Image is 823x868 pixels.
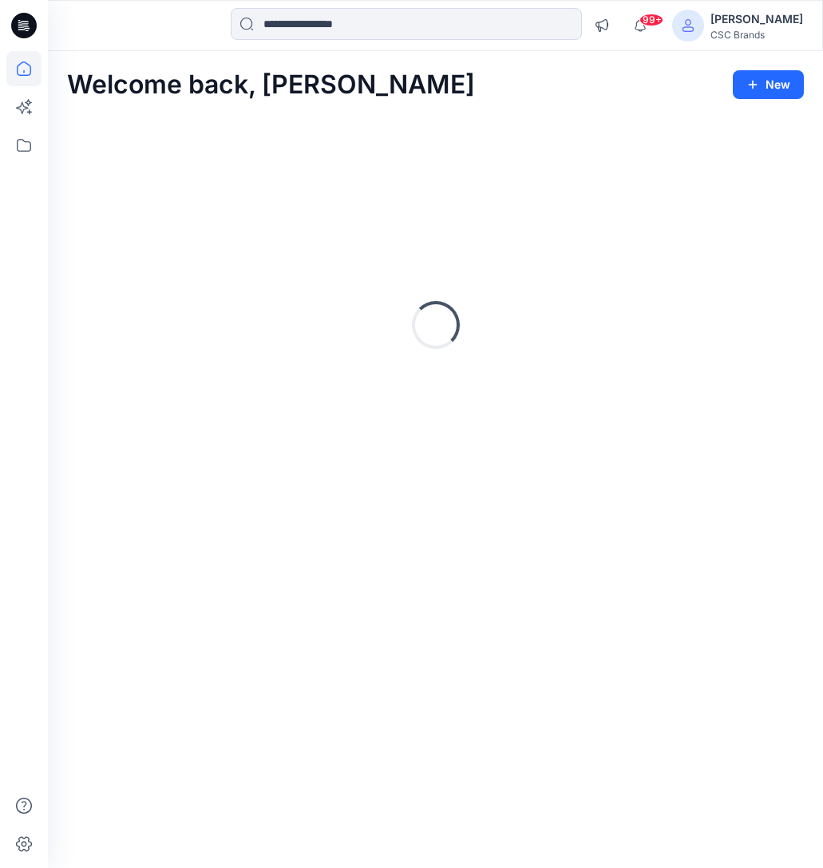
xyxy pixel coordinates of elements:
[733,70,804,99] button: New
[67,70,475,100] h2: Welcome back, [PERSON_NAME]
[710,10,803,29] div: [PERSON_NAME]
[639,14,663,26] span: 99+
[710,29,803,41] div: CSC Brands
[682,19,694,32] svg: avatar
